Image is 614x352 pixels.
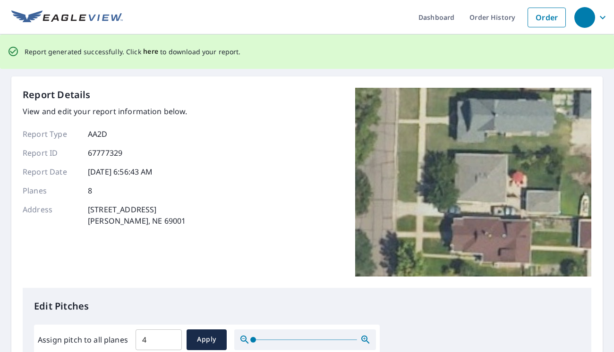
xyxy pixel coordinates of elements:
[88,147,122,159] p: 67777329
[355,88,591,277] img: Top image
[23,185,79,196] p: Planes
[88,128,108,140] p: AA2D
[88,166,153,177] p: [DATE] 6:56:43 AM
[23,88,91,102] p: Report Details
[23,106,188,117] p: View and edit your report information below.
[194,334,219,345] span: Apply
[34,299,580,313] p: Edit Pitches
[143,46,159,58] button: here
[23,166,79,177] p: Report Date
[11,10,123,25] img: EV Logo
[23,128,79,140] p: Report Type
[88,204,186,226] p: [STREET_ADDRESS] [PERSON_NAME], NE 69001
[528,8,566,27] a: Order
[88,185,92,196] p: 8
[23,147,79,159] p: Report ID
[25,46,241,58] p: Report generated successfully. Click to download your report.
[38,334,128,345] label: Assign pitch to all planes
[23,204,79,226] p: Address
[187,329,227,350] button: Apply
